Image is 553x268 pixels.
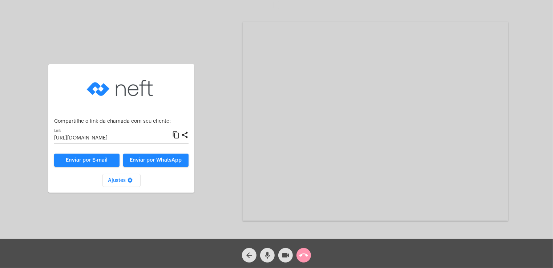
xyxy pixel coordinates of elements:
mat-icon: settings [126,177,135,186]
mat-icon: mic [263,251,272,260]
span: Ajustes [108,178,135,183]
mat-icon: videocam [281,251,290,260]
p: Compartilhe o link da chamada com seu cliente: [54,119,189,124]
button: Enviar por WhatsApp [123,154,189,167]
a: Enviar por E-mail [54,154,120,167]
mat-icon: share [181,131,189,139]
mat-icon: content_copy [172,131,180,139]
mat-icon: arrow_back [245,251,254,260]
button: Ajustes [102,174,141,187]
mat-icon: call_end [299,251,308,260]
span: Enviar por WhatsApp [130,158,182,163]
img: logo-neft-novo-2.png [85,70,158,106]
span: Enviar por E-mail [66,158,108,163]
